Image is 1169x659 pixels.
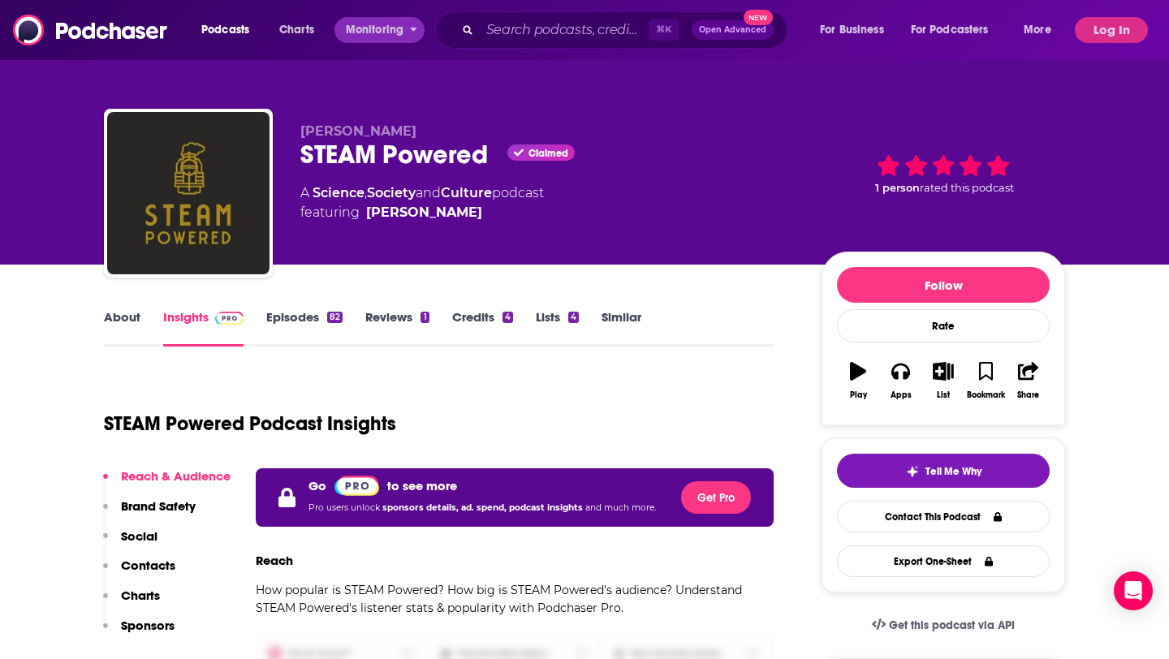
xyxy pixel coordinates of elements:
button: Export One-Sheet [837,545,1050,577]
div: Rate [837,309,1050,342]
div: 4 [568,312,579,323]
p: Charts [121,588,160,603]
span: More [1024,19,1051,41]
span: , [365,185,367,200]
p: Social [121,528,157,544]
button: Charts [103,588,160,618]
span: sponsors details, ad. spend, podcast insights [382,502,585,513]
span: New [744,10,773,25]
a: Reviews1 [365,309,429,347]
button: Get Pro [681,481,751,514]
button: Follow [837,267,1050,303]
img: Podchaser - Follow, Share and Rate Podcasts [13,15,169,45]
span: Claimed [528,149,568,157]
span: Monitoring [346,19,403,41]
a: Charts [269,17,324,43]
a: Similar [602,309,641,347]
div: A podcast [300,183,544,222]
button: Reach & Audience [103,468,231,498]
img: tell me why sparkle [906,465,919,478]
div: Apps [891,390,912,400]
span: Open Advanced [699,26,766,34]
button: Apps [879,351,921,410]
button: Log In [1075,17,1148,43]
button: Contacts [103,558,175,588]
a: Pro website [334,475,379,496]
button: Brand Safety [103,498,196,528]
div: Share [1017,390,1039,400]
span: and [416,185,441,200]
a: Society [367,185,416,200]
div: 4 [503,312,513,323]
p: Go [308,478,326,493]
p: Contacts [121,558,175,573]
span: Get this podcast via API [889,618,1015,632]
button: open menu [809,17,904,43]
span: [PERSON_NAME] [300,123,416,139]
span: Podcasts [201,19,249,41]
button: open menu [900,17,1012,43]
img: Podchaser Pro [334,476,379,496]
span: featuring [300,203,544,222]
img: STEAM Powered [107,112,270,274]
button: tell me why sparkleTell Me Why [837,454,1050,488]
button: open menu [334,17,425,43]
button: Play [837,351,879,410]
button: open menu [190,17,270,43]
a: Culture [441,185,492,200]
img: Podchaser Pro [215,312,244,325]
span: rated this podcast [920,182,1014,194]
a: Contact This Podcast [837,501,1050,532]
div: List [937,390,950,400]
a: Lists4 [536,309,579,347]
span: 1 person [875,182,920,194]
button: Bookmark [964,351,1007,410]
p: How popular is STEAM Powered? How big is STEAM Powered's audience? Understand STEAM Powered's lis... [256,581,774,617]
div: 1 personrated this podcast [822,123,1065,224]
a: About [104,309,140,347]
h3: Reach [256,553,293,568]
span: For Podcasters [911,19,989,41]
h1: STEAM Powered Podcast Insights [104,411,396,436]
p: Pro users unlock and much more. [308,496,656,520]
span: Tell Me Why [925,465,981,478]
button: Share [1007,351,1050,410]
button: Open AdvancedNew [692,20,774,40]
p: to see more [387,478,457,493]
input: Search podcasts, credits, & more... [480,17,649,43]
a: InsightsPodchaser Pro [163,309,244,347]
span: For Business [820,19,884,41]
a: Get this podcast via API [859,605,1028,645]
a: [PERSON_NAME] [366,203,482,222]
a: Credits4 [452,309,513,347]
div: Open Intercom Messenger [1114,571,1153,610]
span: Charts [279,19,314,41]
div: Search podcasts, credits, & more... [451,11,803,49]
span: ⌘ K [649,19,679,41]
p: Brand Safety [121,498,196,514]
div: Bookmark [967,390,1005,400]
a: Episodes82 [266,309,343,347]
div: 1 [421,312,429,323]
button: List [922,351,964,410]
a: Science [313,185,365,200]
div: Play [850,390,867,400]
button: open menu [1012,17,1072,43]
p: Sponsors [121,618,175,633]
button: Social [103,528,157,558]
button: Sponsors [103,618,175,648]
div: 82 [327,312,343,323]
p: Reach & Audience [121,468,231,484]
